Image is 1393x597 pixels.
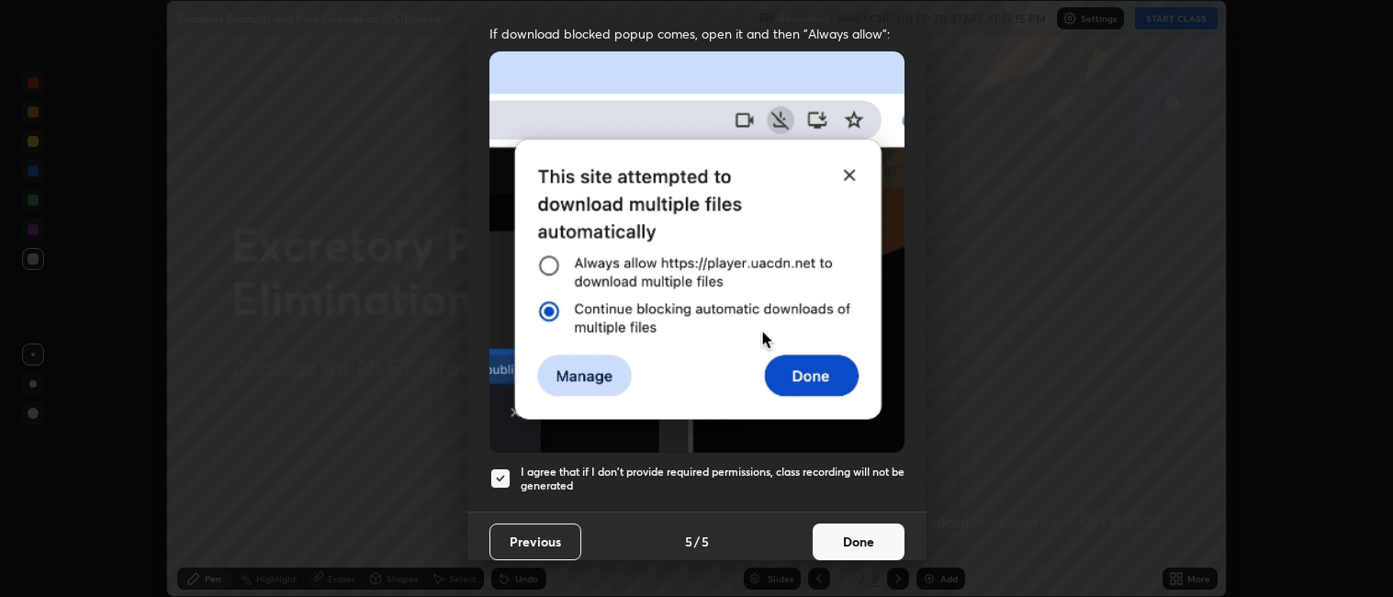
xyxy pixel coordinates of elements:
[489,51,904,453] img: downloads-permission-blocked.gif
[685,532,692,551] h4: 5
[813,524,904,560] button: Done
[694,532,700,551] h4: /
[702,532,709,551] h4: 5
[489,524,581,560] button: Previous
[521,465,904,493] h5: I agree that if I don't provide required permissions, class recording will not be generated
[489,25,904,42] span: If download blocked popup comes, open it and then "Always allow":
